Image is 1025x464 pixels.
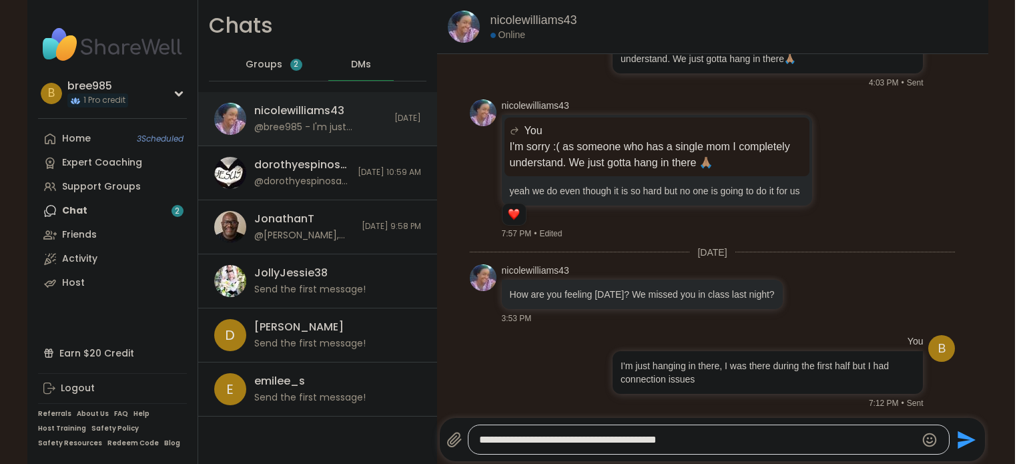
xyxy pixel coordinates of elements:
[48,85,55,102] span: b
[362,221,421,232] span: [DATE] 9:58 PM
[254,212,314,226] div: JonathanT
[502,204,526,225] div: Reaction list
[254,121,386,134] div: @bree985 - I'm just hanging in there, I was there during the first half but I had connection issues
[689,246,735,259] span: [DATE]
[254,266,328,280] div: JollyJessie38
[214,265,246,297] img: https://sharewell-space-live.sfo3.digitaloceanspaces.com/user-generated/3602621c-eaa5-4082-863a-9...
[621,359,915,386] p: I'm just hanging in there, I was there during the first half but I had connection issues
[470,99,496,126] img: https://sharewell-space-live.sfo3.digitaloceanspaces.com/user-generated/3403c148-dfcf-4217-9166-8...
[38,127,187,151] a: Home3Scheduled
[254,374,305,389] div: emilee_s
[254,283,366,296] div: Send the first message!
[38,21,187,68] img: ShareWell Nav Logo
[294,59,298,70] span: 2
[902,77,904,89] span: •
[254,320,344,334] div: [PERSON_NAME]
[61,382,95,395] div: Logout
[225,325,235,345] span: D
[922,432,938,448] button: Emoji picker
[38,247,187,271] a: Activity
[209,11,273,41] h1: Chats
[62,180,141,194] div: Support Groups
[490,29,525,42] div: Online
[351,58,371,71] span: DMs
[448,11,480,43] img: https://sharewell-space-live.sfo3.digitaloceanspaces.com/user-generated/3403c148-dfcf-4217-9166-8...
[91,424,139,433] a: Safety Policy
[67,79,128,93] div: bree985
[510,288,775,301] p: How are you feeling [DATE]? We missed you in class last night?
[38,409,71,419] a: Referrals
[869,397,899,409] span: 7:12 PM
[137,134,184,144] span: 3 Scheduled
[506,209,521,220] button: Reactions: love
[510,139,804,171] p: I'm sorry :( as someone who has a single mom I completely understand. We just gotta hang in there 🙏🏽
[254,103,344,118] div: nicolewilliams43
[62,228,97,242] div: Friends
[254,391,366,405] div: Send the first message!
[38,223,187,247] a: Friends
[525,123,543,139] span: You
[784,53,795,64] span: 🙏🏽
[502,264,569,278] a: nicolewilliams43
[38,151,187,175] a: Expert Coaching
[502,99,569,113] a: nicolewilliams43
[908,335,924,349] h4: You
[164,439,180,448] a: Blog
[938,340,946,358] span: b
[38,439,102,448] a: Safety Resources
[254,337,366,351] div: Send the first message!
[38,377,187,401] a: Logout
[539,228,562,240] span: Edited
[38,175,187,199] a: Support Groups
[254,175,350,188] div: @dorothyespinosa26 - sharing.. " [DEMOGRAPHIC_DATA] wept." ([DEMOGRAPHIC_DATA] book of [PERSON_NA...
[62,252,97,266] div: Activity
[62,132,91,146] div: Home
[226,379,234,399] span: e
[214,103,246,135] img: https://sharewell-space-live.sfo3.digitaloceanspaces.com/user-generated/3403c148-dfcf-4217-9166-8...
[950,425,980,455] button: Send
[107,439,159,448] a: Redeem Code
[502,312,532,324] span: 3:53 PM
[394,113,421,124] span: [DATE]
[869,77,899,89] span: 4:03 PM
[83,95,125,106] span: 1 Pro credit
[502,228,532,240] span: 7:57 PM
[77,409,109,419] a: About Us
[133,409,149,419] a: Help
[214,157,246,189] img: https://sharewell-space-live.sfo3.digitaloceanspaces.com/user-generated/0d4e8e7a-567c-4b30-a556-7...
[38,424,86,433] a: Host Training
[246,58,282,71] span: Groups
[479,433,915,447] textarea: Type your message
[62,156,142,170] div: Expert Coaching
[214,211,246,243] img: https://sharewell-space-live.sfo3.digitaloceanspaces.com/user-generated/0e2c5150-e31e-4b6a-957d-4...
[254,158,350,172] div: dorothyespinosa26
[254,229,354,242] div: @[PERSON_NAME], thank you for everything you shared in tonight’s session. You spoke your truth wi...
[470,264,496,291] img: https://sharewell-space-live.sfo3.digitaloceanspaces.com/user-generated/3403c148-dfcf-4217-9166-8...
[510,184,804,198] p: yeah we do even though it is so hard but no one is going to do it for us
[358,167,421,178] span: [DATE] 10:59 AM
[902,397,904,409] span: •
[38,271,187,295] a: Host
[907,397,924,409] span: Sent
[490,12,577,29] a: nicolewilliams43
[907,77,924,89] span: Sent
[38,341,187,365] div: Earn $20 Credit
[534,228,537,240] span: •
[114,409,128,419] a: FAQ
[62,276,85,290] div: Host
